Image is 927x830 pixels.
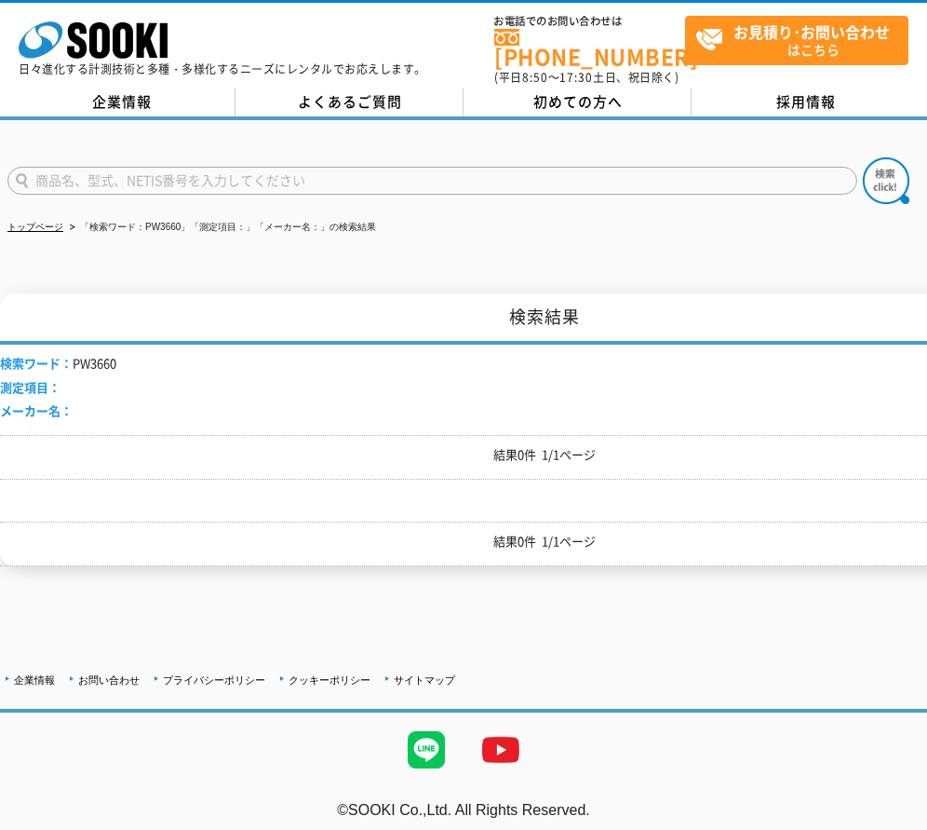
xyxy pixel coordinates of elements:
img: LINE [389,713,463,787]
p: 日々進化する計測技術と多種・多様化するニーズにレンタルでお応えします。 [19,63,426,75]
a: サイトマップ [394,674,455,686]
span: 初めての方へ [533,91,623,112]
a: お問い合わせ [78,674,140,686]
a: 採用情報 [692,88,920,116]
span: (平日 ～ 土日、祝日除く) [494,69,678,86]
a: トップページ [7,222,63,232]
a: 初めての方へ [463,88,692,116]
span: 17:30 [559,69,593,86]
a: お見積り･お問い合わせはこちら [685,16,908,65]
li: 「検索ワード：PW3660」「測定項目：」「メーカー名：」の検索結果 [66,218,376,238]
a: よくあるご質問 [235,88,463,116]
input: 商品名、型式、NETIS番号を入力してください [7,167,857,195]
span: 8:50 [522,69,548,86]
strong: お見積り･お問い合わせ [733,20,890,43]
a: 企業情報 [14,674,55,686]
img: btn_search.png [863,157,909,204]
span: お電話でのお問い合わせは [494,16,685,27]
a: [PHONE_NUMBER] [494,29,685,67]
a: クッキーポリシー [289,674,370,686]
span: はこちら [695,17,907,63]
img: YouTube [463,713,538,787]
a: 企業情報 [7,88,235,116]
a: プライバシーポリシー [163,674,265,686]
